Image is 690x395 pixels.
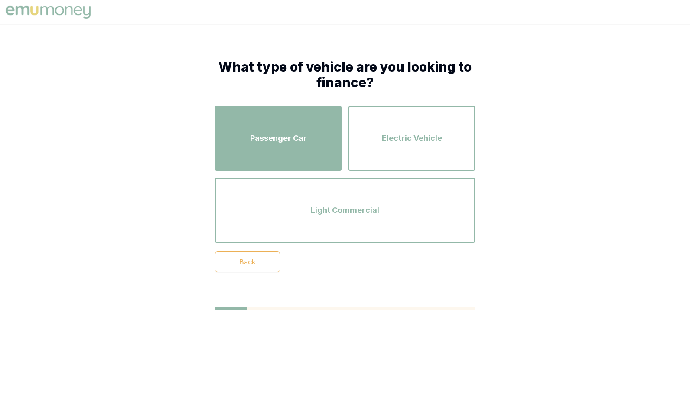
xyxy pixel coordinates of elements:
[3,3,93,21] img: Emu Money
[215,59,475,90] h1: What type of vehicle are you looking to finance?
[215,178,475,243] button: Light Commercial
[311,204,379,216] span: Light Commercial
[250,132,307,144] span: Passenger Car
[215,251,280,272] button: Back
[348,106,475,171] button: Electric Vehicle
[382,132,442,144] span: Electric Vehicle
[215,106,342,171] button: Passenger Car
